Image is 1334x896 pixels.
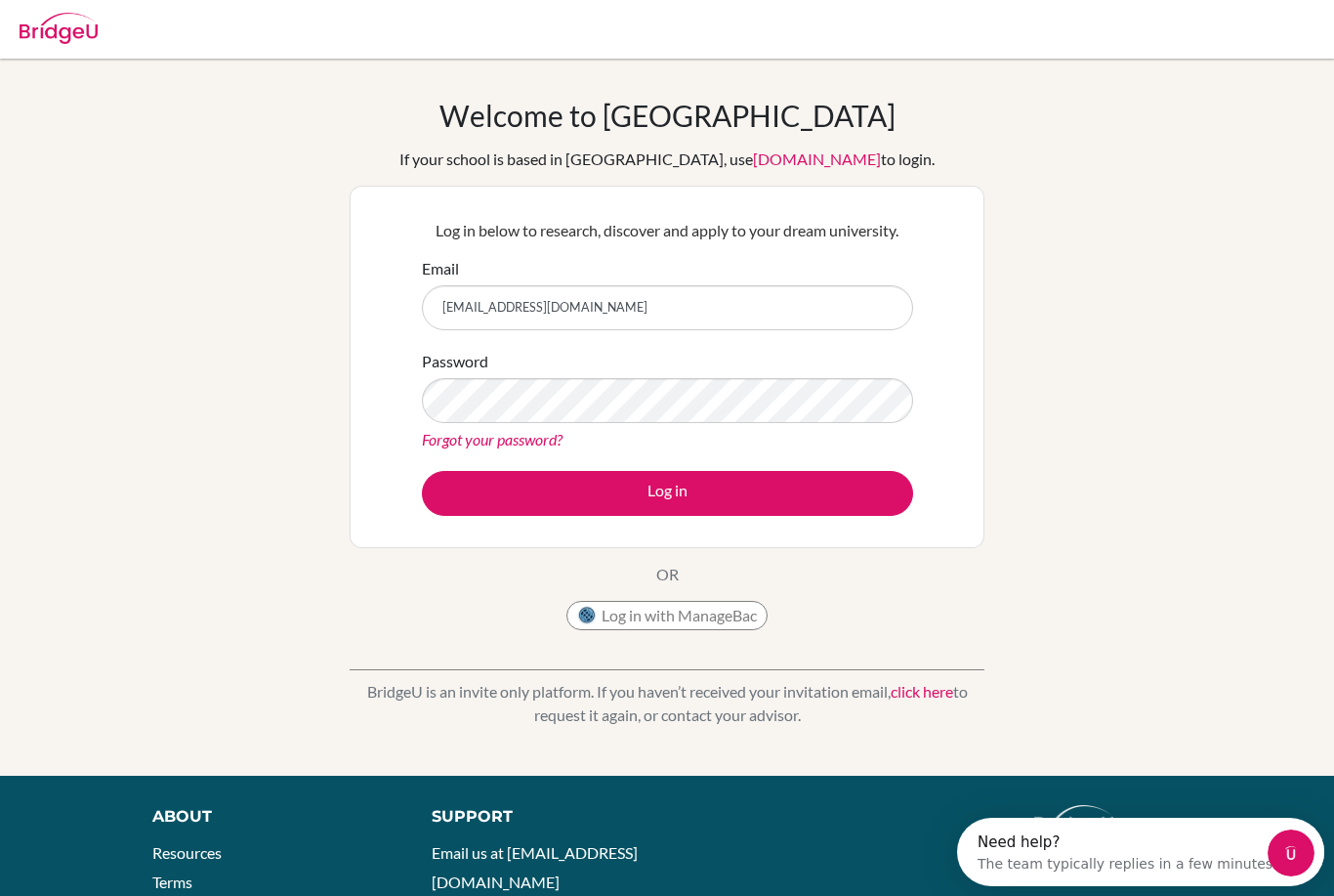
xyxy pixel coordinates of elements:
a: Forgot your password? [422,430,563,448]
a: Terms [152,873,192,891]
p: OR [656,563,679,586]
button: Log in [422,471,913,516]
a: Email us at [EMAIL_ADDRESS][DOMAIN_NAME] [432,843,638,891]
a: Resources [152,843,222,862]
img: logo_white@2x-f4f0deed5e89b7ecb1c2cc34c3e3d731f90f0f143d5ea2071677605dd97b5244.png [1034,805,1113,837]
label: Email [422,257,459,280]
div: Support [432,805,647,829]
div: The team typically replies in a few minutes. [21,32,320,53]
iframe: Intercom live chat discovery launcher [957,818,1324,886]
a: click here [891,682,953,701]
p: Log in below to research, discover and apply to your dream university. [422,219,913,242]
p: BridgeU is an invite only platform. If you haven’t received your invitation email, to request it ... [350,680,984,727]
div: Need help? [21,17,320,32]
img: Bridge-U [20,13,98,44]
button: Log in with ManageBac [566,601,768,630]
iframe: Intercom live chat [1268,830,1314,876]
h1: Welcome to [GEOGRAPHIC_DATA] [439,98,896,133]
a: [DOMAIN_NAME] [753,149,881,168]
div: About [152,805,388,829]
div: If your school is based in [GEOGRAPHIC_DATA], use to login. [399,148,935,171]
label: Password [422,350,488,373]
div: Open Intercom Messenger [8,8,378,62]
